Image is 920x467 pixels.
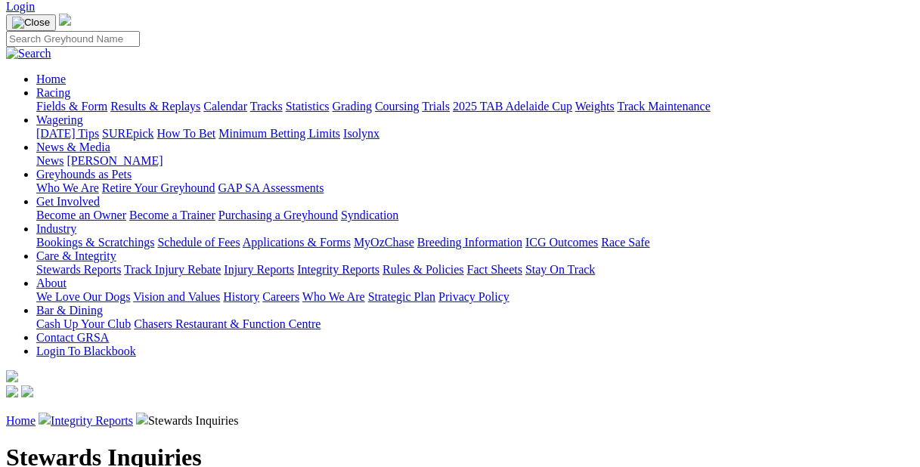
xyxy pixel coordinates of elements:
a: Stewards Reports [36,263,121,276]
a: Privacy Policy [438,290,510,303]
a: Track Injury Rebate [124,263,221,276]
a: Careers [262,290,299,303]
div: Bar & Dining [36,317,914,331]
a: Breeding Information [417,236,522,249]
a: Care & Integrity [36,249,116,262]
a: Bar & Dining [36,304,103,317]
a: Calendar [203,100,247,113]
a: Bookings & Scratchings [36,236,154,249]
img: Search [6,47,51,60]
div: News & Media [36,154,914,168]
a: Who We Are [302,290,365,303]
a: Who We Are [36,181,99,194]
a: We Love Our Dogs [36,290,130,303]
a: Fact Sheets [467,263,522,276]
a: Integrity Reports [51,414,133,427]
div: Wagering [36,127,914,141]
a: Weights [575,100,615,113]
img: twitter.svg [21,385,33,397]
a: Grading [333,100,372,113]
a: Syndication [341,209,398,221]
a: Retire Your Greyhound [102,181,215,194]
a: Applications & Forms [243,236,351,249]
a: Industry [36,222,76,235]
a: Cash Up Your Club [36,317,131,330]
a: News [36,154,64,167]
a: 2025 TAB Adelaide Cup [453,100,572,113]
a: Get Involved [36,195,100,208]
a: Minimum Betting Limits [218,127,340,140]
a: Track Maintenance [618,100,711,113]
a: Race Safe [601,236,649,249]
a: Trials [422,100,450,113]
a: Isolynx [343,127,379,140]
a: Become an Owner [36,209,126,221]
p: Stewards Inquiries [6,413,914,428]
a: [PERSON_NAME] [67,154,163,167]
a: Results & Replays [110,100,200,113]
img: logo-grsa-white.png [6,370,18,382]
a: Home [6,414,36,427]
div: About [36,290,914,304]
input: Search [6,31,140,47]
a: History [223,290,259,303]
a: SUREpick [102,127,153,140]
a: Chasers Restaurant & Function Centre [134,317,321,330]
a: Racing [36,86,70,99]
div: Greyhounds as Pets [36,181,914,195]
a: Login To Blackbook [36,345,136,357]
div: Get Involved [36,209,914,222]
a: Wagering [36,113,83,126]
a: Rules & Policies [383,263,464,276]
img: facebook.svg [6,385,18,397]
a: Schedule of Fees [157,236,240,249]
a: MyOzChase [354,236,414,249]
a: ICG Outcomes [525,236,598,249]
img: chevron-right.svg [136,413,148,425]
a: News & Media [36,141,110,153]
div: Industry [36,236,914,249]
a: Vision and Values [133,290,220,303]
a: Stay On Track [525,263,595,276]
a: Home [36,73,66,85]
a: Coursing [375,100,420,113]
div: Racing [36,100,914,113]
a: Strategic Plan [368,290,435,303]
a: Injury Reports [224,263,294,276]
a: Contact GRSA [36,331,109,344]
a: GAP SA Assessments [218,181,324,194]
img: logo-grsa-white.png [59,14,71,26]
a: [DATE] Tips [36,127,99,140]
img: chevron-right.svg [39,413,51,425]
a: Tracks [250,100,283,113]
a: Statistics [286,100,330,113]
a: Greyhounds as Pets [36,168,132,181]
a: Fields & Form [36,100,107,113]
button: Toggle navigation [6,14,56,31]
a: How To Bet [157,127,216,140]
a: About [36,277,67,289]
a: Integrity Reports [297,263,379,276]
a: Become a Trainer [129,209,215,221]
a: Purchasing a Greyhound [218,209,338,221]
img: Close [12,17,50,29]
div: Care & Integrity [36,263,914,277]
